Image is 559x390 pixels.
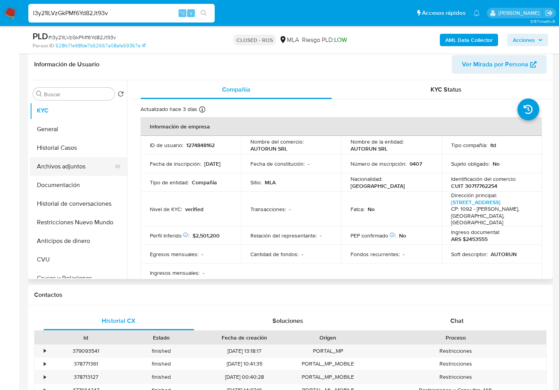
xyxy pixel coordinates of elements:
a: 528fc71e98fde7b52667a08afa59367e [56,42,146,49]
span: # l3y21ILVzGkPMf6Yd82Jt93v [48,33,116,41]
p: PEP confirmado : [351,232,396,239]
p: Dirección principal : [451,192,497,199]
p: MLA [265,179,276,186]
p: Nombre del comercio : [250,138,304,145]
div: Restricciones [366,357,546,370]
div: [DATE] 10:41:35 [199,357,290,370]
p: [GEOGRAPHIC_DATA] [351,182,405,189]
p: CLOSED - ROS [233,35,276,45]
b: PLD [33,30,48,42]
p: Sitio : [250,179,262,186]
span: $2,501,200 [193,232,220,239]
button: Archivos adjuntos [30,157,121,176]
p: ID de usuario : [150,142,183,149]
button: Ver Mirada por Persona [452,55,547,74]
div: finished [123,371,199,383]
div: • [44,360,46,367]
div: 378713127 [48,371,123,383]
input: Buscar [44,91,111,98]
div: Fecha de creación [204,334,285,341]
button: Cruces y Relaciones [30,269,127,288]
p: Egresos mensuales : [150,251,198,258]
p: Soft descriptor : [451,251,488,258]
h1: Contactos [34,291,547,299]
p: Ingreso documental : [451,229,500,236]
div: [DATE] 00:40:28 [199,371,290,383]
p: [DATE] [204,160,220,167]
span: Chat [450,316,464,325]
button: KYC [30,101,127,120]
p: 1274848162 [186,142,215,149]
p: - [403,251,404,258]
div: Proceso [371,334,541,341]
div: PORTAL_MP [290,345,366,357]
div: PORTAL_MP_MOBILE [290,371,366,383]
div: • [44,373,46,381]
p: Fondos recurrentes : [351,251,400,258]
p: Transacciones : [250,206,286,213]
p: Identificación del comercio : [451,175,516,182]
p: Fecha de constitución : [250,160,305,167]
div: MLA [279,36,299,44]
h4: CP: 1092 - [PERSON_NAME], [GEOGRAPHIC_DATA], [GEOGRAPHIC_DATA] [451,206,530,226]
th: Información de empresa [141,117,542,136]
div: 378771361 [48,357,123,370]
div: Id [54,334,118,341]
p: - [201,251,203,258]
button: Acciones [507,34,548,46]
span: Accesos rápidos [422,9,465,17]
div: Origen [296,334,360,341]
button: CVU [30,250,127,269]
h1: Información de Usuario [34,61,99,68]
button: Documentación [30,176,127,194]
p: - [289,206,291,213]
p: Compañia [192,179,217,186]
p: AUTORUN SRL [351,145,387,152]
span: 3.157.1-hotfix-5 [530,18,555,24]
p: Nombre de la entidad : [351,138,404,145]
span: Riesgo PLD: [302,36,347,44]
p: Nacionalidad : [351,175,382,182]
a: [STREET_ADDRESS] [451,198,500,206]
div: 379093541 [48,345,123,357]
div: • [44,347,46,355]
span: Compañía [222,85,250,94]
span: Soluciones [273,316,303,325]
p: Fecha de inscripción : [150,160,201,167]
p: Sujeto obligado : [451,160,490,167]
button: search-icon [196,8,212,19]
button: Anticipos de dinero [30,232,127,250]
p: Tipo de entidad : [150,179,189,186]
span: Historial CX [102,316,135,325]
p: - [203,269,204,276]
span: ⌥ [179,9,185,17]
span: KYC Status [431,85,462,94]
p: - [302,251,303,258]
b: Person ID [33,42,54,49]
p: 9407 [410,160,422,167]
button: Historial Casos [30,139,127,157]
p: No [493,160,500,167]
p: Perfil Inferido : [150,232,189,239]
button: General [30,120,127,139]
p: Relación del representante : [250,232,317,239]
p: AUTORUN SRL [250,145,287,152]
button: Historial de conversaciones [30,194,127,213]
div: Estado [129,334,193,341]
p: - [308,160,309,167]
span: Acciones [513,34,535,46]
button: AML Data Collector [440,34,498,46]
p: Número de inscripción : [351,160,406,167]
span: Ver Mirada por Persona [462,55,528,74]
div: Restricciones [366,371,546,383]
div: [DATE] 13:18:17 [199,345,290,357]
div: finished [123,357,199,370]
p: ARS $2453555 [451,236,488,243]
div: PORTAL_MP_MOBILE [290,357,366,370]
p: Fatca : [351,206,365,213]
p: Tipo compañía : [451,142,487,149]
a: Salir [545,9,553,17]
p: ltd [490,142,496,149]
p: - [320,232,321,239]
a: Notificaciones [473,10,480,16]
